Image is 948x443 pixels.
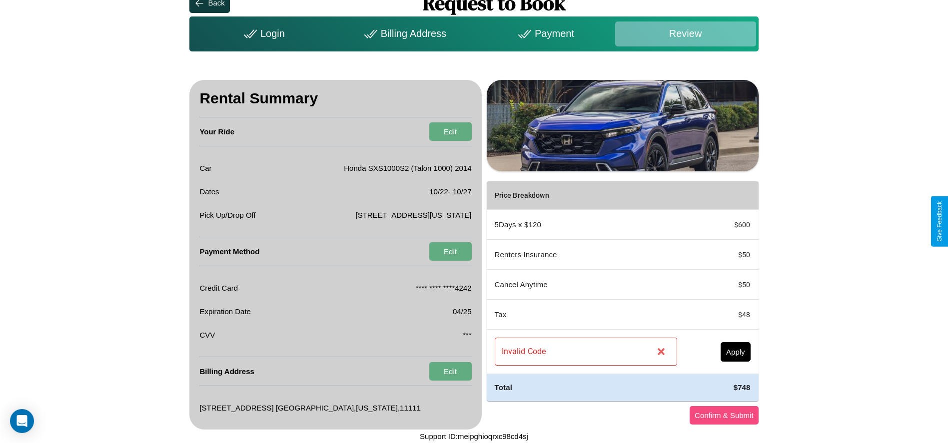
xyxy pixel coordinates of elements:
p: Car [199,161,211,175]
h4: Your Ride [199,117,234,146]
p: Pick Up/Drop Off [199,208,255,222]
div: Review [615,21,756,46]
td: $ 600 [685,210,759,240]
p: 10 / 22 - 10 / 27 [429,185,471,198]
th: Price Breakdown [487,181,685,210]
div: Login [192,21,333,46]
h4: $ 748 [693,382,751,393]
div: Billing Address [333,21,474,46]
p: Cancel Anytime [495,278,677,291]
p: Honda SXS1000S2 (Talon 1000) 2014 [344,161,471,175]
p: Tax [495,308,677,321]
button: Apply [721,342,751,362]
p: [STREET_ADDRESS] [GEOGRAPHIC_DATA] , [US_STATE] , 11111 [199,401,420,415]
table: simple table [487,181,759,401]
button: Edit [429,122,472,141]
h4: Billing Address [199,357,254,386]
p: Expiration Date [199,305,251,318]
button: Edit [429,362,472,381]
div: Payment [474,21,615,46]
td: $ 48 [685,300,759,330]
h3: Rental Summary [199,80,471,117]
div: Give Feedback [936,201,943,242]
td: $ 50 [685,270,759,300]
p: CVV [199,328,215,342]
td: $ 50 [685,240,759,270]
p: Renters Insurance [495,248,677,261]
p: [STREET_ADDRESS][US_STATE] [356,208,472,222]
button: Confirm & Submit [690,406,759,425]
p: Support ID: meipghioqrxc98cd4sj [420,430,528,443]
p: Dates [199,185,219,198]
h4: Total [495,382,677,393]
button: Edit [429,242,472,261]
div: Open Intercom Messenger [10,409,34,433]
h4: Payment Method [199,237,259,266]
p: 5 Days x $ 120 [495,218,677,231]
p: 04/25 [453,305,472,318]
p: Credit Card [199,281,238,295]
